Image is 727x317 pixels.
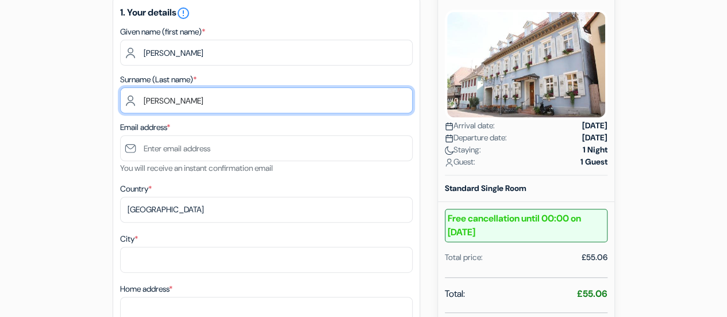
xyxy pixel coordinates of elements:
[120,87,413,113] input: Enter last name
[583,144,607,156] strong: 1 Night
[582,251,607,263] div: £55.06
[445,144,481,156] span: Staying:
[176,6,190,20] i: error_outline
[445,120,495,132] span: Arrival date:
[445,209,607,242] b: Free cancellation until 00:00 on [DATE]
[120,40,413,66] input: Enter first name
[120,283,172,295] label: Home address
[120,163,273,173] small: You will receive an instant confirmation email
[120,183,152,195] label: Country
[176,6,190,18] a: error_outline
[445,287,465,301] span: Total:
[120,26,205,38] label: Given name (first name)
[445,183,526,193] b: Standard Single Room
[580,156,607,168] strong: 1 Guest
[445,132,507,144] span: Departure date:
[582,132,607,144] strong: [DATE]
[120,6,413,20] h5: 1. Your details
[445,158,453,167] img: user_icon.svg
[445,251,483,263] div: Total price:
[120,121,170,133] label: Email address
[582,120,607,132] strong: [DATE]
[445,146,453,155] img: moon.svg
[120,135,413,161] input: Enter email address
[445,122,453,131] img: calendar.svg
[445,134,453,143] img: calendar.svg
[445,156,475,168] span: Guest:
[120,233,138,245] label: City
[577,288,607,300] strong: £55.06
[120,74,197,86] label: Surname (Last name)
